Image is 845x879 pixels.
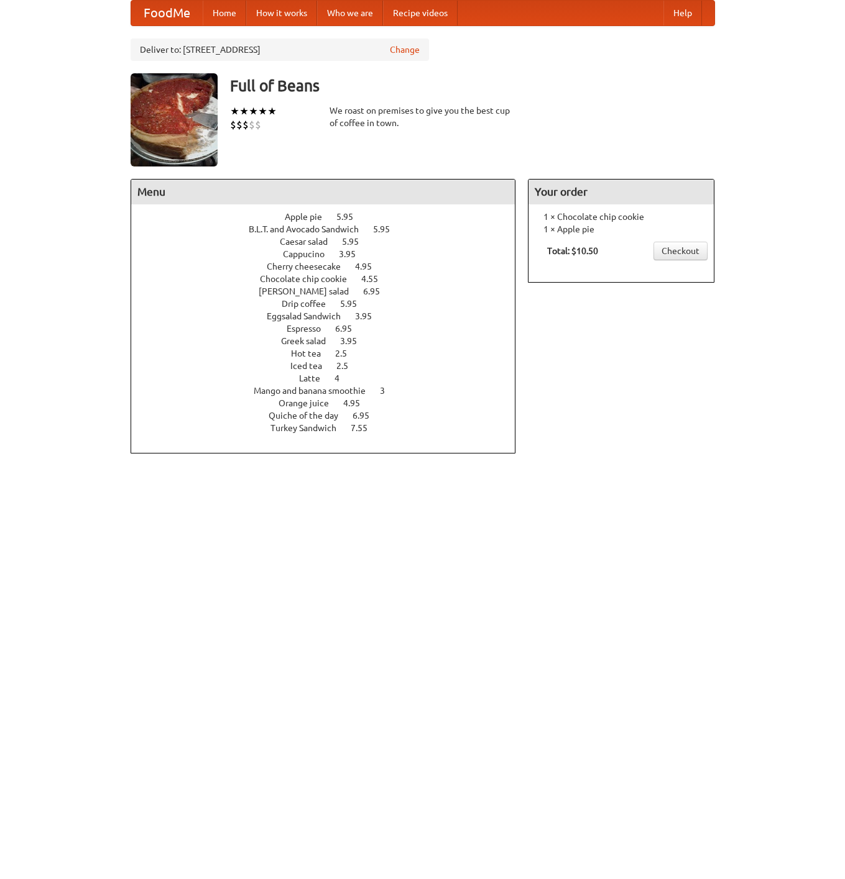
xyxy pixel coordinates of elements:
[291,348,333,358] span: Hot tea
[281,336,380,346] a: Greek salad 3.95
[280,237,382,247] a: Caesar salad 5.95
[269,411,392,421] a: Quiche of the day 6.95
[270,423,349,433] span: Turkey Sandwich
[299,373,362,383] a: Latte 4
[254,386,378,396] span: Mango and banana smoothie
[290,361,371,371] a: Iced tea 2.5
[336,212,366,222] span: 5.95
[390,43,420,56] a: Change
[239,104,249,118] li: ★
[131,39,429,61] div: Deliver to: [STREET_ADDRESS]
[249,224,371,234] span: B.L.T. and Avocado Sandwich
[335,373,352,383] span: 4
[242,118,249,132] li: $
[279,398,341,408] span: Orange juice
[535,211,708,223] li: 1 × Chocolate chip cookie
[663,1,702,25] a: Help
[259,286,403,296] a: [PERSON_NAME] salad 6.95
[259,286,361,296] span: [PERSON_NAME] salad
[131,180,515,204] h4: Menu
[230,73,715,98] h3: Full of Beans
[131,1,203,25] a: FoodMe
[131,73,218,166] img: angular.jpg
[249,104,258,118] li: ★
[230,104,239,118] li: ★
[290,361,335,371] span: Iced tea
[249,224,413,234] a: B.L.T. and Avocado Sandwich 5.95
[529,180,714,204] h4: Your order
[254,386,408,396] a: Mango and banana smoothie 3
[339,249,368,259] span: 3.95
[291,348,370,358] a: Hot tea 2.5
[653,242,708,260] a: Checkout
[279,398,383,408] a: Orange juice 4.95
[351,423,380,433] span: 7.55
[246,1,317,25] a: How it works
[267,311,353,321] span: Eggsalad Sandwich
[361,274,390,284] span: 4.55
[203,1,246,25] a: Home
[330,104,516,129] div: We roast on premises to give you the best cup of coffee in town.
[249,118,255,132] li: $
[343,398,372,408] span: 4.95
[280,237,340,247] span: Caesar salad
[270,423,390,433] a: Turkey Sandwich 7.55
[282,299,380,309] a: Drip coffee 5.95
[335,348,359,358] span: 2.5
[340,336,369,346] span: 3.95
[230,118,236,132] li: $
[283,249,337,259] span: Cappucino
[283,249,379,259] a: Cappucino 3.95
[342,237,371,247] span: 5.95
[267,311,395,321] a: Eggsalad Sandwich 3.95
[363,286,392,296] span: 6.95
[355,311,384,321] span: 3.95
[287,324,333,334] span: Espresso
[340,299,369,309] span: 5.95
[317,1,383,25] a: Who we are
[373,224,402,234] span: 5.95
[267,262,395,271] a: Cherry cheesecake 4.95
[260,274,401,284] a: Chocolate chip cookie 4.55
[236,118,242,132] li: $
[285,212,335,222] span: Apple pie
[353,411,382,421] span: 6.95
[285,212,376,222] a: Apple pie 5.95
[335,324,364,334] span: 6.95
[281,336,338,346] span: Greek salad
[260,274,359,284] span: Chocolate chip cookie
[547,246,598,256] b: Total: $10.50
[287,324,375,334] a: Espresso 6.95
[535,223,708,235] li: 1 × Apple pie
[355,262,384,271] span: 4.95
[380,386,397,396] span: 3
[299,373,333,383] span: Latte
[267,262,353,271] span: Cherry cheesecake
[282,299,338,309] span: Drip coffee
[258,104,267,118] li: ★
[269,411,351,421] span: Quiche of the day
[267,104,277,118] li: ★
[336,361,361,371] span: 2.5
[383,1,458,25] a: Recipe videos
[255,118,261,132] li: $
